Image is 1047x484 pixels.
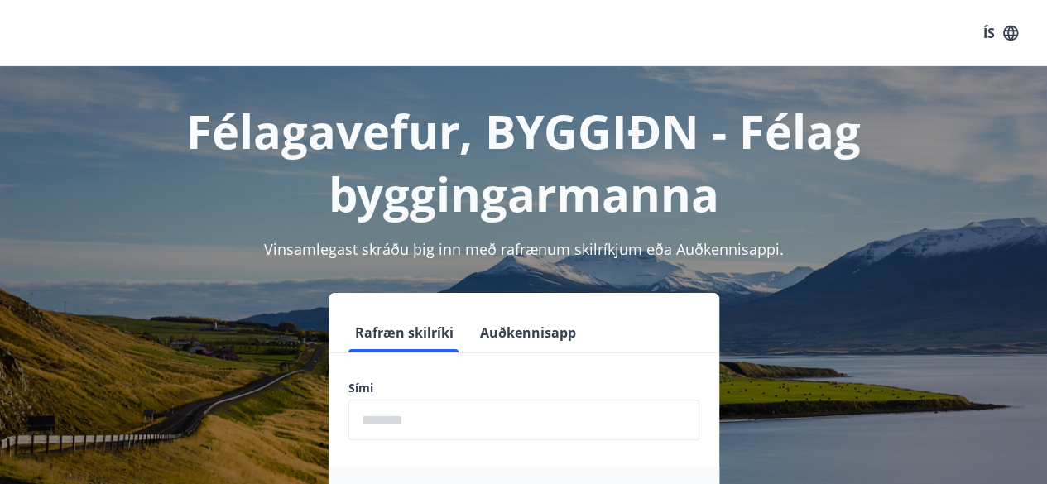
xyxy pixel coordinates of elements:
[974,18,1027,48] button: ÍS
[348,313,460,352] button: Rafræn skilríki
[264,239,784,259] span: Vinsamlegast skráðu þig inn með rafrænum skilríkjum eða Auðkennisappi.
[348,380,699,396] label: Sími
[20,99,1027,225] h1: Félagavefur, BYGGIÐN - Félag byggingarmanna
[473,313,583,352] button: Auðkennisapp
